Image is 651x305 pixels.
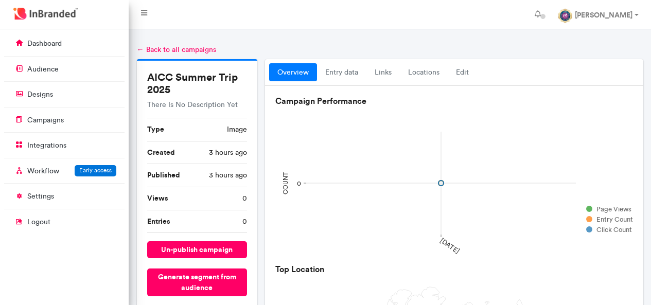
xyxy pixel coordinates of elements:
a: Edit [448,63,477,82]
b: Entries [147,217,170,226]
b: Views [147,193,168,203]
iframe: chat widget [608,264,641,295]
a: links [366,63,400,82]
h6: Campaign Performance [275,96,632,106]
h6: Top Location [275,264,632,274]
p: campaigns [27,115,64,125]
span: 3 hours ago [209,148,247,158]
text: 0 [297,180,301,187]
b: Type [147,124,164,134]
p: audience [27,64,59,75]
span: image [227,124,247,135]
h5: AICC Summer Trip 2025 [147,71,248,96]
button: Generate segment from audience [147,268,248,296]
a: overview [269,63,317,82]
span: Early access [79,167,112,174]
p: Workflow [27,166,59,176]
p: There Is No Description Yet [147,100,248,110]
p: designs [27,89,53,100]
img: InBranded Logo [11,5,80,22]
text: [DATE] [439,237,461,255]
text: COUNT [282,172,289,194]
strong: [PERSON_NAME] [575,10,632,20]
b: Created [147,148,175,157]
a: ← Back to all campaigns [137,45,216,54]
p: integrations [27,140,66,151]
p: logout [27,217,50,227]
span: 0 [242,193,247,204]
p: dashboard [27,39,62,49]
button: un-publish campaign [147,241,248,258]
a: entry data [317,63,366,82]
span: 3 hours ago [209,170,247,181]
b: Published [147,170,180,180]
img: profile dp [557,8,573,24]
a: locations [400,63,448,82]
p: settings [27,191,54,202]
span: 0 [242,217,247,227]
